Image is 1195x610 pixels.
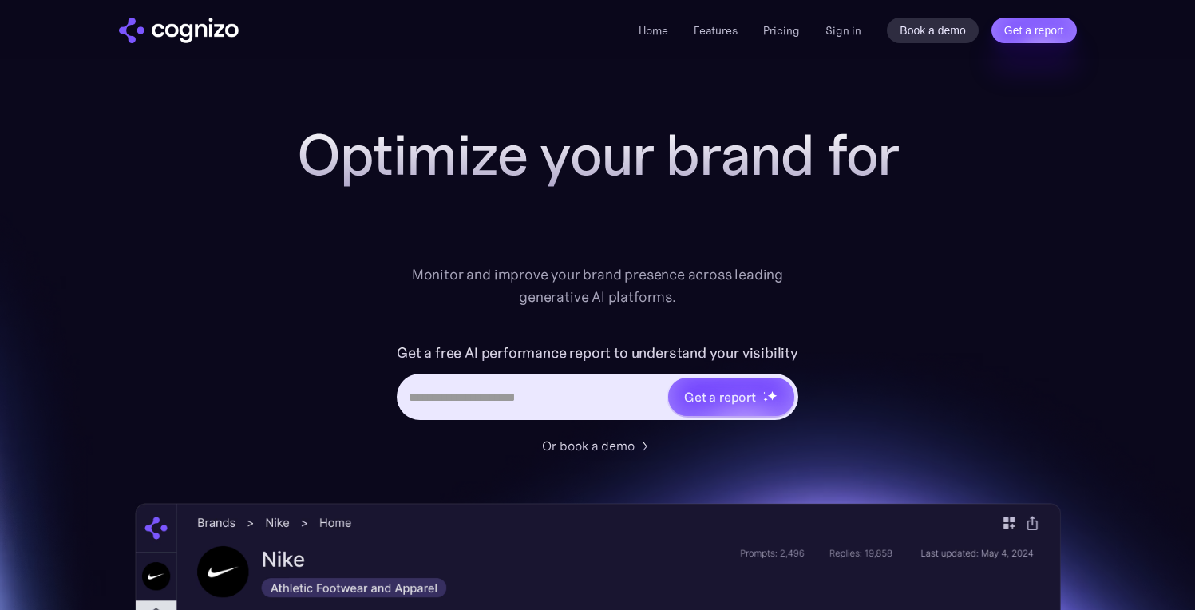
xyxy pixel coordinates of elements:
[763,23,800,38] a: Pricing
[694,23,738,38] a: Features
[887,18,979,43] a: Book a demo
[763,397,769,402] img: star
[991,18,1077,43] a: Get a report
[279,123,917,187] h1: Optimize your brand for
[397,340,798,428] form: Hero URL Input Form
[767,390,778,401] img: star
[639,23,668,38] a: Home
[667,376,796,418] a: Get a reportstarstarstar
[542,436,635,455] div: Or book a demo
[119,18,239,43] img: cognizo logo
[402,263,794,308] div: Monitor and improve your brand presence across leading generative AI platforms.
[684,387,756,406] div: Get a report
[397,340,798,366] label: Get a free AI performance report to understand your visibility
[119,18,239,43] a: home
[825,21,861,40] a: Sign in
[542,436,654,455] a: Or book a demo
[763,391,766,394] img: star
